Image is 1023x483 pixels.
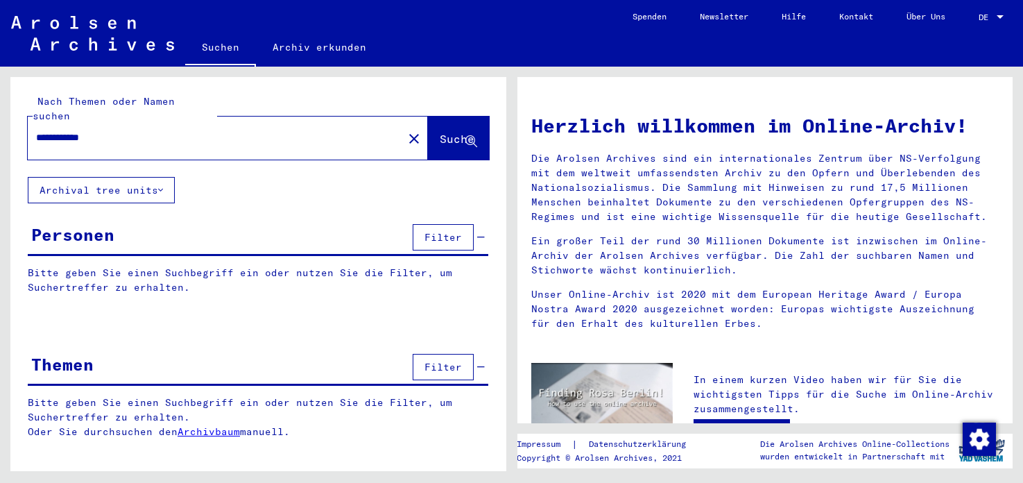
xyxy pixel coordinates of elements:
[760,450,949,463] p: wurden entwickelt in Partnerschaft mit
[963,423,996,456] img: Zustimmung ändern
[531,234,999,278] p: Ein großer Teil der rund 30 Millionen Dokumente ist inzwischen im Online-Archiv der Arolsen Archi...
[694,373,999,416] p: In einem kurzen Video haben wir für Sie die wichtigsten Tipps für die Suche im Online-Archiv zusa...
[413,224,474,251] button: Filter
[962,422,995,455] div: Zustimmung ändern
[256,31,383,64] a: Archiv erkunden
[28,266,488,295] p: Bitte geben Sie einen Suchbegriff ein oder nutzen Sie die Filter, um Suchertreffer zu erhalten.
[424,231,462,244] span: Filter
[694,419,790,447] a: Video ansehen
[28,396,489,439] p: Bitte geben Sie einen Suchbegriff ein oder nutzen Sie die Filter, um Suchertreffer zu erhalten. O...
[31,352,94,377] div: Themen
[517,437,703,452] div: |
[517,452,703,464] p: Copyright © Arolsen Archives, 2021
[413,354,474,380] button: Filter
[406,130,422,147] mat-icon: close
[178,425,240,438] a: Archivbaum
[400,124,428,152] button: Clear
[440,132,474,146] span: Suche
[531,111,999,140] h1: Herzlich willkommen im Online-Archiv!
[979,12,994,22] span: DE
[28,177,175,203] button: Archival tree units
[531,287,999,331] p: Unser Online-Archiv ist 2020 mit dem European Heritage Award / Europa Nostra Award 2020 ausgezeic...
[578,437,703,452] a: Datenschutzerklärung
[33,95,175,122] mat-label: Nach Themen oder Namen suchen
[531,151,999,224] p: Die Arolsen Archives sind ein internationales Zentrum über NS-Verfolgung mit dem weltweit umfasse...
[760,438,949,450] p: Die Arolsen Archives Online-Collections
[185,31,256,67] a: Suchen
[424,361,462,373] span: Filter
[11,16,174,51] img: Arolsen_neg.svg
[531,363,673,440] img: video.jpg
[956,433,1008,468] img: yv_logo.png
[428,117,489,160] button: Suche
[517,437,571,452] a: Impressum
[31,222,114,247] div: Personen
